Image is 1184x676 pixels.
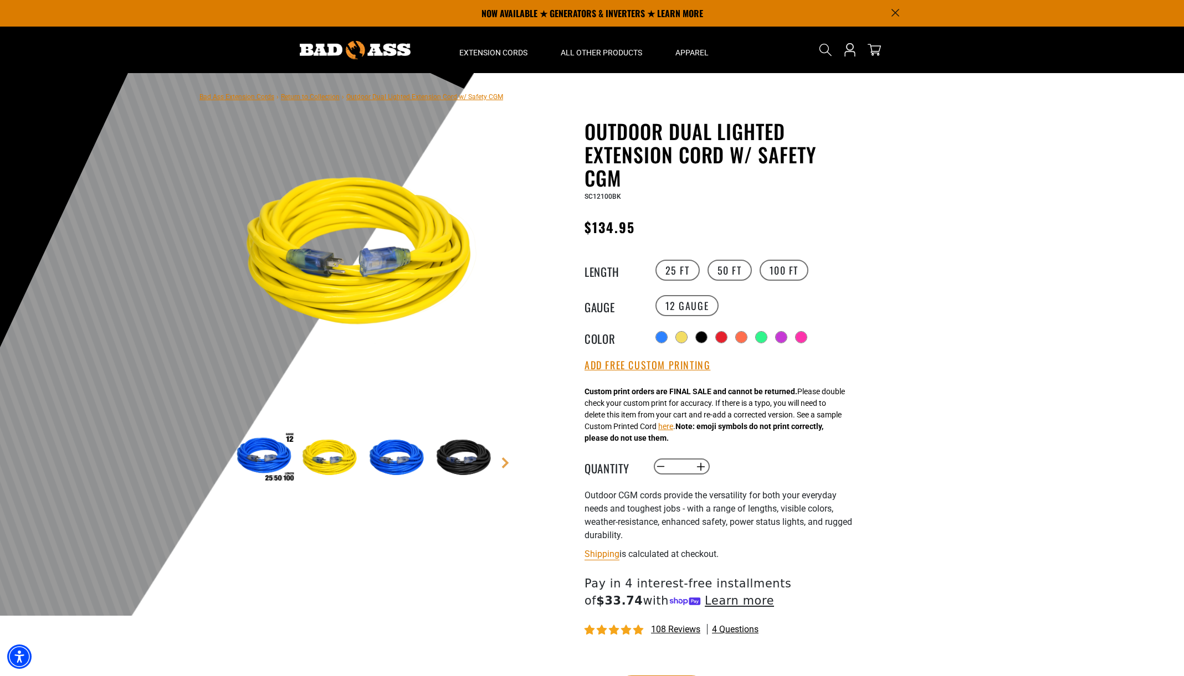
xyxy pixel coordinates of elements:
[199,90,503,103] nav: breadcrumbs
[585,386,845,444] div: Please double check your custom print for accuracy. If there is a typo, you will need to delete t...
[708,260,752,281] label: 50 FT
[585,546,856,561] div: is calculated at checkout.
[585,549,619,559] a: Shipping
[366,426,430,491] img: Blue
[585,422,823,442] strong: Note: emoji symbols do not print correctly, please do not use them.
[655,295,719,316] label: 12 Gauge
[841,27,859,73] a: Open this option
[544,27,659,73] summary: All Other Products
[281,93,340,101] a: Return to Collection
[299,426,363,491] img: Yellow
[585,625,645,636] span: 4.81 stars
[651,624,700,634] span: 108 reviews
[443,27,544,73] summary: Extension Cords
[500,457,511,468] a: Next
[585,387,797,396] strong: Custom print orders are FINAL SALE and cannot be returned.
[817,41,834,59] summary: Search
[585,359,710,371] button: Add Free Custom Printing
[675,48,709,58] span: Apparel
[585,490,852,540] span: Outdoor CGM cords provide the versatility for both your everyday needs and toughest jobs - with a...
[459,48,527,58] span: Extension Cords
[658,421,673,432] button: here
[232,122,499,389] img: Yellow
[433,426,498,491] img: Black
[346,93,503,101] span: Outdoor Dual Lighted Extension Cord w/ Safety CGM
[7,644,32,669] div: Accessibility Menu
[585,120,856,189] h1: Outdoor Dual Lighted Extension Cord w/ Safety CGM
[561,48,642,58] span: All Other Products
[276,93,279,101] span: ›
[300,41,411,59] img: Bad Ass Extension Cords
[585,460,640,474] label: Quantity
[865,43,883,56] a: cart
[585,330,640,344] legend: Color
[585,263,640,277] legend: Length
[585,298,640,313] legend: Gauge
[342,93,344,101] span: ›
[199,93,274,101] a: Bad Ass Extension Cords
[659,27,725,73] summary: Apparel
[760,260,809,281] label: 100 FT
[585,193,621,200] span: SC12100BK
[655,260,700,281] label: 25 FT
[712,623,758,636] span: 4 questions
[585,217,635,237] span: $134.95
